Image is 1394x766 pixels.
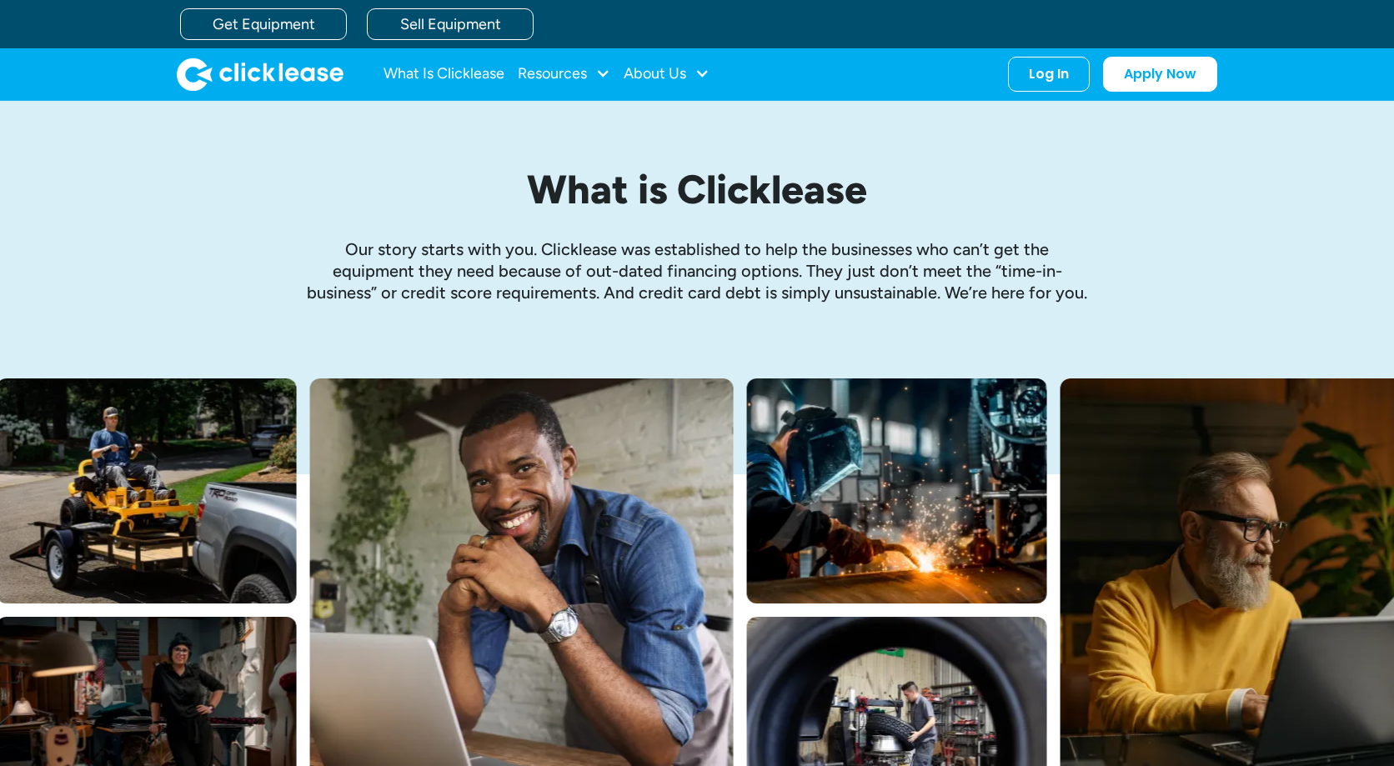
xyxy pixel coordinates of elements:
p: Our story starts with you. Clicklease was established to help the businesses who can’t get the eq... [305,238,1089,303]
a: home [177,58,343,91]
div: Log In [1029,66,1069,83]
a: Get Equipment [180,8,347,40]
img: Clicklease logo [177,58,343,91]
a: Sell Equipment [367,8,534,40]
img: A welder in a large mask working on a large pipe [747,378,1047,603]
h1: What is Clicklease [305,168,1089,212]
div: Resources [518,58,610,91]
a: Apply Now [1103,57,1217,92]
a: What Is Clicklease [384,58,504,91]
div: About Us [624,58,710,91]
